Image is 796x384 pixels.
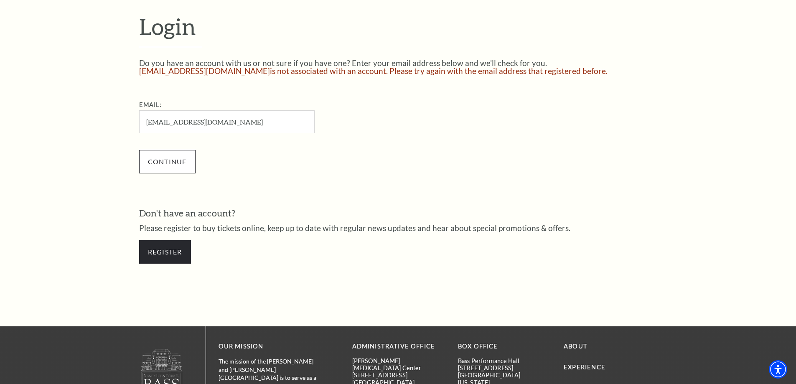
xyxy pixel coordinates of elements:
[564,343,587,350] a: About
[769,360,787,379] div: Accessibility Menu
[458,357,551,364] p: Bass Performance Hall
[352,341,445,352] p: Administrative Office
[139,101,162,108] label: Email:
[139,66,608,76] span: [EMAIL_ADDRESS][DOMAIN_NAME] is not associated with an account. Please try again with the email a...
[352,371,445,379] p: [STREET_ADDRESS]
[139,110,315,133] input: Required
[139,150,196,173] input: Submit button
[139,59,657,67] p: Do you have an account with us or not sure if you have one? Enter your email address below and we...
[139,13,196,40] span: Login
[139,224,657,232] p: Please register to buy tickets online, keep up to date with regular news updates and hear about s...
[458,341,551,352] p: BOX OFFICE
[139,240,191,264] a: Register
[219,341,323,352] p: OUR MISSION
[458,364,551,371] p: [STREET_ADDRESS]
[564,364,605,371] a: Experience
[352,357,445,372] p: [PERSON_NAME][MEDICAL_DATA] Center
[139,207,657,220] h3: Don't have an account?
